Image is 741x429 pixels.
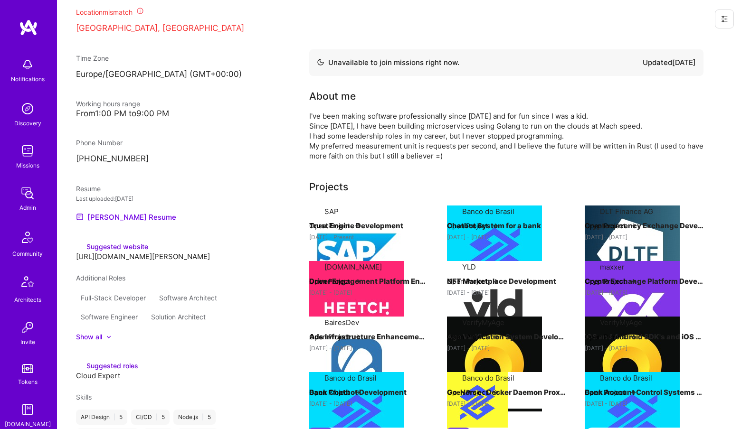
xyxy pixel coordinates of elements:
[585,343,703,353] div: [DATE] - [DATE]
[19,19,38,36] img: logo
[447,205,542,300] img: Company logo
[492,278,499,285] img: arrow-right
[76,7,252,17] div: Location mismatch
[309,261,404,356] img: Company logo
[12,249,43,259] div: Community
[18,99,37,118] img: discovery
[324,317,359,327] div: BairesDev
[76,213,84,221] img: Resume
[14,118,41,128] div: Discovery
[585,399,703,409] div: [DATE] - [DATE]
[309,111,703,161] div: I've been making software professionally since [DATE] and for fun since I was a kid. Since [DATE]...
[600,373,652,383] div: Banco do Brasil
[585,332,637,342] button: Open Project
[309,387,361,397] button: Open Project
[20,337,35,347] div: Invite
[156,413,158,421] span: |
[76,185,101,193] span: Resume
[202,413,204,421] span: |
[76,363,83,369] i: icon SuggestedTeams
[447,276,499,286] button: Open Project
[76,243,83,250] i: icon SuggestedTeams
[309,89,356,103] div: About me
[14,295,41,305] div: Architects
[354,389,361,396] img: arrow-right
[317,58,324,66] img: Availability
[447,331,566,343] h4: Age Verification System Development
[76,274,125,282] span: Additional Roles
[309,276,361,286] button: Open Project
[585,232,703,242] div: [DATE] - [DATE]
[447,288,566,298] div: [DATE] - [DATE]
[76,393,92,401] span: Skills
[18,318,37,337] img: Invite
[76,153,252,165] p: [PHONE_NUMBER]
[76,309,142,325] div: Software Engineer
[585,205,680,300] img: Company logo
[585,261,680,356] img: Company logo
[585,288,703,298] div: [DATE] - [DATE]
[354,222,361,230] img: arrow-right
[19,203,36,213] div: Admin
[76,252,210,261] span: [URL][DOMAIN_NAME][PERSON_NAME]
[76,194,252,204] div: Last uploaded: [DATE]
[309,275,428,288] h4: Driver Engagement Platform Enhancement
[447,275,566,288] h4: NFT Marketplace Development
[309,220,428,232] h4: Trust Engine Development
[585,221,637,231] button: Open Project
[76,109,252,119] div: From 1:00 PM to 9:00 PM
[76,361,138,371] div: Suggested roles
[309,205,404,300] img: Company logo
[447,387,499,397] button: Open Project
[309,221,361,231] button: Open Project
[76,410,127,425] div: API Design 5
[76,139,123,147] span: Phone Number
[16,160,39,170] div: Missions
[447,232,566,242] div: [DATE] - [DATE]
[76,332,102,342] div: Show all
[131,410,170,425] div: CI/CD 5
[309,317,404,411] img: Company logo
[114,413,115,421] span: |
[600,262,625,272] div: maxxer
[324,373,377,383] div: Banco do Brasil
[16,226,39,249] img: Community
[18,55,37,74] img: bell
[173,410,216,425] div: Node.js 5
[309,386,428,399] h4: Bank Chatbot Development
[76,371,120,380] span: Cloud Expert
[585,331,703,343] h4: iOS and Android SDK's and iOS Passport NFC Reader
[146,309,210,325] div: Solution Architect
[585,386,703,399] h4: Bank Account Control Systems Development
[309,232,428,242] div: [DATE] - Present
[18,377,38,387] div: Tokens
[492,389,499,396] img: arrow-right
[629,389,637,396] img: arrow-right
[447,220,566,232] h4: Chatbot System for a bank
[154,290,222,306] div: Software Architect
[324,262,382,272] div: [DOMAIN_NAME]
[585,317,680,411] img: Company logo
[16,272,39,295] img: Architects
[76,290,151,306] div: Full-Stack Developer
[76,23,252,34] p: [GEOGRAPHIC_DATA], [GEOGRAPHIC_DATA]
[354,333,361,341] img: arrow-right
[585,276,637,286] button: Open Project
[76,69,252,80] p: Europe/[GEOGRAPHIC_DATA] (GMT+00:00 )
[585,275,703,288] h4: Crypto Exchange Platform Development
[585,220,703,232] h4: Cryptocurrency Exchange Development
[309,332,361,342] button: Open Project
[18,184,37,203] img: admin teamwork
[309,288,428,298] div: [DATE] - [DATE]
[600,206,653,216] div: DLT Finance AG
[447,343,566,353] div: [DATE] - [DATE]
[447,221,499,231] button: Open Project
[447,332,499,342] button: Open Project
[354,278,361,285] img: arrow-right
[447,386,566,399] h4: Go-Horse : Docker Daemon Proxy/Filter
[629,333,637,341] img: arrow-right
[462,317,504,327] div: VerifyMyAge
[309,399,428,409] div: [DATE] - [DATE]
[629,278,637,285] img: arrow-right
[643,57,696,68] div: Updated [DATE]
